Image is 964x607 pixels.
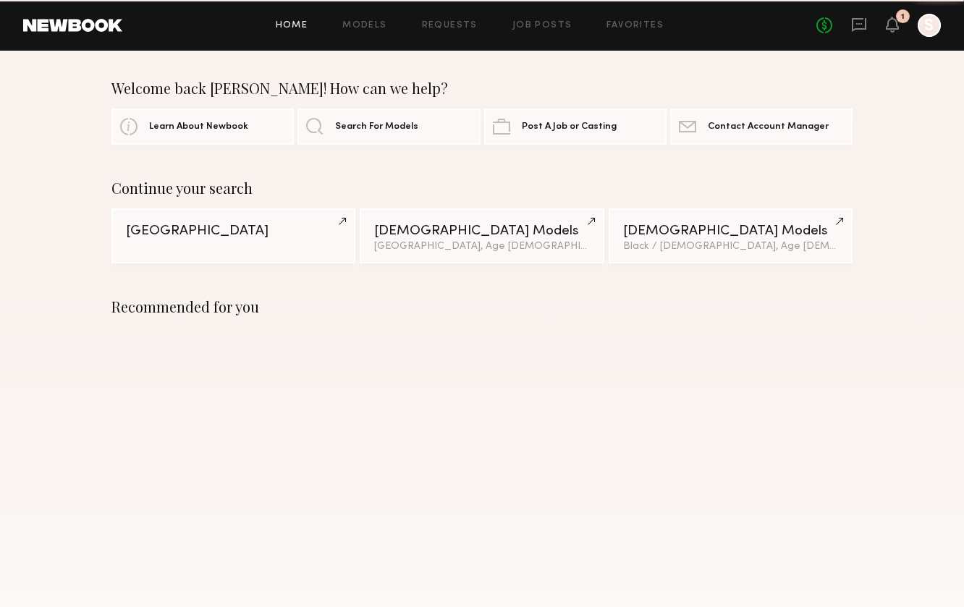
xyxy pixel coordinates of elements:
a: Post A Job or Casting [484,109,667,145]
a: Search For Models [297,109,480,145]
div: Continue your search [111,179,853,197]
span: Contact Account Manager [708,122,829,132]
a: [GEOGRAPHIC_DATA] [111,208,355,263]
a: Home [276,21,308,30]
div: [DEMOGRAPHIC_DATA] Models [374,224,589,238]
div: [GEOGRAPHIC_DATA] [126,224,341,238]
span: Search For Models [335,122,418,132]
span: Learn About Newbook [149,122,248,132]
div: Recommended for you [111,298,853,315]
a: [DEMOGRAPHIC_DATA] Models[GEOGRAPHIC_DATA], Age [DEMOGRAPHIC_DATA] y.o. [360,208,604,263]
a: Models [342,21,386,30]
a: Favorites [606,21,664,30]
a: Learn About Newbook [111,109,294,145]
div: Black / [DEMOGRAPHIC_DATA], Age [DEMOGRAPHIC_DATA] y.o. [623,242,838,252]
div: 1 [901,13,905,21]
a: Requests [422,21,478,30]
div: [GEOGRAPHIC_DATA], Age [DEMOGRAPHIC_DATA] y.o. [374,242,589,252]
div: Welcome back [PERSON_NAME]! How can we help? [111,80,853,97]
a: Contact Account Manager [670,109,853,145]
a: Job Posts [512,21,572,30]
div: [DEMOGRAPHIC_DATA] Models [623,224,838,238]
a: S [918,14,941,37]
span: Post A Job or Casting [522,122,617,132]
a: [DEMOGRAPHIC_DATA] ModelsBlack / [DEMOGRAPHIC_DATA], Age [DEMOGRAPHIC_DATA] y.o. [609,208,853,263]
